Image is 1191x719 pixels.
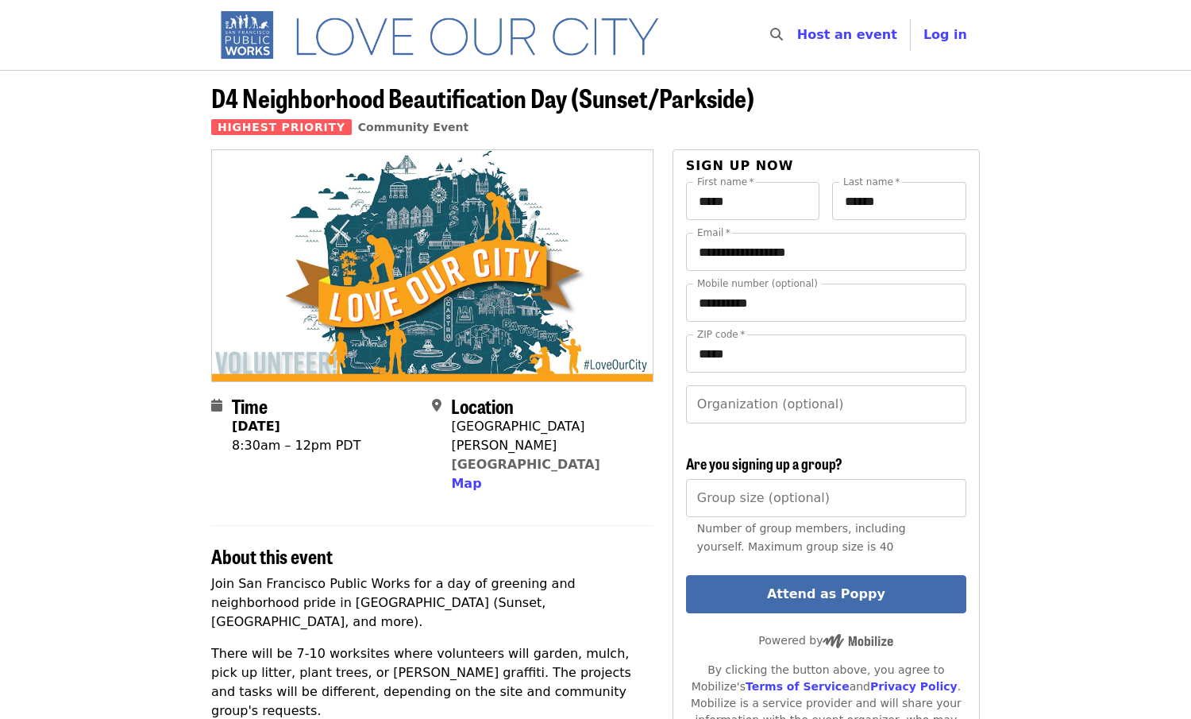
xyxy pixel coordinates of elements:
[770,27,783,42] i: search icon
[451,457,599,472] a: [GEOGRAPHIC_DATA]
[451,476,481,491] span: Map
[686,334,966,373] input: ZIP code
[451,417,640,455] div: [GEOGRAPHIC_DATA][PERSON_NAME]
[451,392,514,419] span: Location
[686,479,966,517] input: [object Object]
[211,79,754,116] span: D4 Neighborhood Beautification Day (Sunset/Parkside)
[923,27,967,42] span: Log in
[211,574,653,632] p: Join San Francisco Public Works for a day of greening and neighborhood pride in [GEOGRAPHIC_DATA]...
[697,522,906,553] span: Number of group members, including yourself. Maximum group size is 40
[211,119,352,135] span: Highest Priority
[697,177,754,187] label: First name
[758,634,893,647] span: Powered by
[843,177,900,187] label: Last name
[686,182,820,220] input: First name
[686,385,966,423] input: Organization (optional)
[870,680,958,693] a: Privacy Policy
[211,10,682,60] img: SF Public Works - Home
[211,398,222,413] i: calendar icon
[686,575,966,613] button: Attend as Poppy
[832,182,966,220] input: Last name
[823,634,893,648] img: Powered by Mobilize
[797,27,897,42] a: Host an event
[686,233,966,271] input: Email
[212,150,653,381] img: D4 Neighborhood Beautification Day (Sunset/Parkside) organized by SF Public Works
[232,392,268,419] span: Time
[746,680,850,693] a: Terms of Service
[697,330,745,339] label: ZIP code
[686,158,794,173] span: Sign up now
[686,453,842,474] span: Are you signing up a group?
[451,474,481,493] button: Map
[358,121,468,133] a: Community Event
[697,279,818,288] label: Mobile number (optional)
[697,228,730,238] label: Email
[686,284,966,322] input: Mobile number (optional)
[432,398,441,413] i: map-marker-alt icon
[911,19,980,51] button: Log in
[232,436,360,455] div: 8:30am – 12pm PDT
[792,16,805,54] input: Search
[232,419,280,434] strong: [DATE]
[211,542,333,570] span: About this event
